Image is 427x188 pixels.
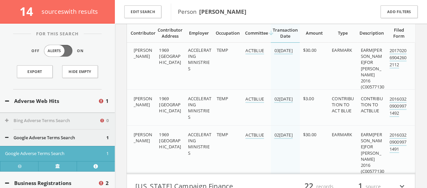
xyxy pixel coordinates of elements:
span: EARMARK [332,131,352,138]
a: ACTBLUE [245,47,264,54]
span: EARM[PERSON_NAME]FOR [PERSON_NAME] 2016 (C00577130) [361,47,384,96]
span: $3.00 [303,96,314,102]
span: On [77,48,84,54]
span: Type [338,30,348,36]
span: EARM[PERSON_NAME]FOR [PERSON_NAME] 2016 (C00577130) [361,131,384,180]
span: Occupation [216,30,240,36]
b: [PERSON_NAME] [199,8,246,15]
span: Amount [305,30,322,36]
span: 1969 [GEOGRAPHIC_DATA] [159,96,181,114]
span: Committee [245,30,268,36]
span: 1 [106,97,109,105]
span: 1969 [GEOGRAPHIC_DATA] [159,131,181,150]
span: source s with results [42,7,98,15]
span: TEMP [217,47,229,53]
span: ACCELERATING MINISTRIES [188,131,211,156]
button: Edit Search [124,5,161,18]
button: Google Adverse Terms Search [5,150,106,157]
span: [PERSON_NAME] [134,131,152,144]
span: CONTRIBUTION TO ACT BLUE [332,96,354,114]
a: 201603209009971492 [390,96,406,117]
span: [PERSON_NAME] [134,47,152,59]
span: EARMARK [332,47,352,53]
span: Filed Form [393,27,404,39]
button: Bing Adverse Terms Search [5,117,99,124]
span: 0 [106,117,109,124]
span: ACCELERATING MINISTRIES [188,96,211,120]
button: Adverse Web Hits [5,97,98,105]
span: ACCELERATING MINISTRIES [188,47,211,72]
span: Description [359,30,384,36]
span: Transaction Date [273,27,298,39]
span: 1 [106,150,109,157]
a: Verify at source [38,161,76,171]
button: Add Filters [380,5,418,18]
span: 2 [106,179,109,187]
a: ACTBLUE [245,96,264,103]
button: Google Adverse Terms Search [5,135,106,141]
span: $30.00 [303,47,316,53]
span: Contributor [131,30,156,36]
span: 14 [20,3,39,19]
span: 1969 [GEOGRAPHIC_DATA] [159,47,181,65]
i: arrow_downward [267,30,274,36]
span: 1 [106,135,109,141]
span: [PERSON_NAME] [134,96,152,108]
span: CONTRIBUTION TO ACTBLUE [361,96,382,114]
span: Off [31,48,39,54]
a: 02[DATE] [274,132,292,139]
span: Contributor Address [158,27,183,39]
a: 03[DATE] [274,47,292,54]
button: Hide Empty [62,65,98,78]
a: Export [17,65,53,78]
button: Business Registrations [5,179,98,187]
a: ACTBLUE [245,132,264,139]
span: For This Search [31,31,84,37]
span: Employer [189,30,209,36]
a: 201702069042602112 [390,47,406,69]
span: TEMP [217,131,229,138]
span: TEMP [217,96,229,102]
a: 02[DATE] [274,96,292,103]
span: Person [178,8,246,15]
span: $30.00 [303,131,316,138]
a: 201603209009971491 [390,132,406,153]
